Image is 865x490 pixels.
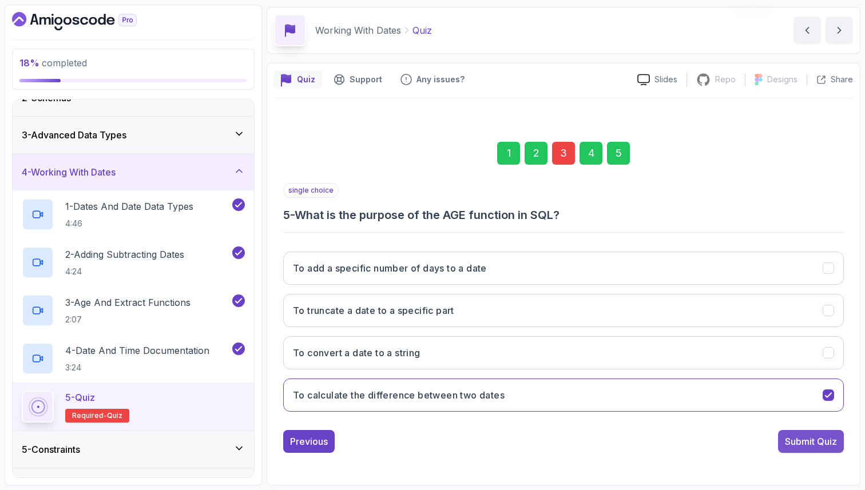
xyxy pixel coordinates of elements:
p: Working With Dates [315,23,401,37]
h3: To calculate the difference between two dates [293,388,505,402]
button: next content [826,17,853,44]
button: To calculate the difference between two dates [283,379,844,412]
div: 1 [497,142,520,165]
h3: 5 - What is the purpose of the AGE function in SQL? [283,207,844,223]
button: 5-Constraints [13,431,254,468]
p: Quiz [412,23,432,37]
p: 1 - Dates And Date Data Types [65,200,193,213]
h3: To convert a date to a string [293,346,420,360]
p: 5 - Quiz [65,391,95,404]
button: Support button [327,70,389,89]
button: Feedback button [394,70,471,89]
span: completed [19,57,87,69]
p: 2:07 [65,314,191,325]
button: Share [807,74,853,85]
span: Required- [72,411,107,420]
button: 4-Date and Time Documentation3:24 [22,342,245,375]
button: To add a specific number of days to a date [283,252,844,285]
p: Support [350,74,382,85]
h3: To add a specific number of days to a date [293,261,487,275]
div: Previous [290,435,328,448]
p: Share [831,74,853,85]
button: To convert a date to a string [283,336,844,369]
button: 3-Age And Extract Functions2:07 [22,294,245,326]
div: 5 [607,142,630,165]
p: Quiz [297,74,315,85]
p: Any issues? [416,74,465,85]
div: 3 [552,142,575,165]
button: Submit Quiz [778,430,844,453]
div: Submit Quiz [785,435,837,448]
button: 3-Advanced Data Types [13,117,254,153]
p: 3:24 [65,362,209,373]
div: 4 [580,142,602,165]
button: 5-QuizRequired-quiz [22,391,245,423]
p: Designs [767,74,797,85]
h3: 5 - Constraints [22,443,80,456]
h3: 3 - Advanced Data Types [22,128,126,142]
p: 4 - Date and Time Documentation [65,344,209,357]
span: 18 % [19,57,39,69]
h3: 4 - Working With Dates [22,165,116,179]
h3: To truncate a date to a specific part [293,304,454,317]
p: Repo [715,74,736,85]
div: 2 [525,142,547,165]
button: previous content [793,17,821,44]
p: 3 - Age And Extract Functions [65,296,191,309]
a: Slides [628,74,687,86]
p: single choice [283,183,339,198]
p: 4:46 [65,218,193,229]
p: 4:24 [65,266,184,277]
span: quiz [107,411,122,420]
button: 2-Adding Subtracting Dates4:24 [22,246,245,278]
button: quiz button [274,70,322,89]
a: Dashboard [12,12,163,30]
button: 1-Dates And Date Data Types4:46 [22,198,245,230]
p: 2 - Adding Subtracting Dates [65,248,184,261]
p: Slides [654,74,677,85]
button: 4-Working With Dates [13,154,254,190]
button: Previous [283,430,335,453]
button: To truncate a date to a specific part [283,294,844,327]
